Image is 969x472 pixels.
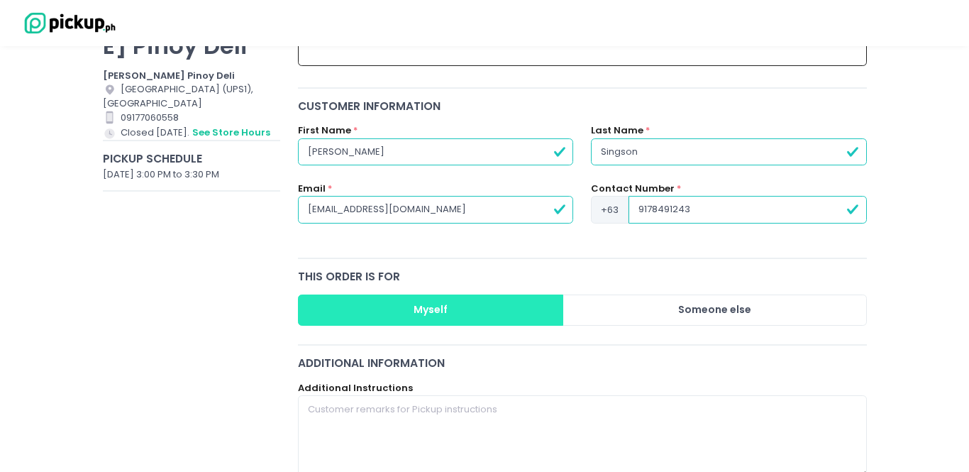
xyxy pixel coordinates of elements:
[298,295,867,326] div: Large button group
[103,111,281,125] div: 09177060558
[298,196,573,223] input: Email
[18,11,117,35] img: logo
[298,182,326,196] label: Email
[298,268,867,285] div: this order is for
[591,124,643,138] label: Last Name
[563,295,867,326] button: Someone else
[192,125,271,141] button: see store hours
[103,69,235,82] b: [PERSON_NAME] Pinoy Deli
[103,4,281,60] p: [PERSON_NAME] Pinoy Deli
[298,295,563,326] button: Myself
[298,355,867,371] div: Additional Information
[591,182,675,196] label: Contact Number
[298,124,351,138] label: First Name
[298,381,413,395] label: Additional Instructions
[103,125,281,141] div: Closed [DATE].
[103,82,281,111] div: [GEOGRAPHIC_DATA] (UPS1), [GEOGRAPHIC_DATA]
[629,196,866,223] input: Contact Number
[591,196,629,223] span: +63
[298,138,573,165] input: First Name
[298,98,867,114] div: Customer Information
[103,168,281,182] div: [DATE] 3:00 PM to 3:30 PM
[591,138,866,165] input: Last Name
[103,150,281,167] div: Pickup Schedule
